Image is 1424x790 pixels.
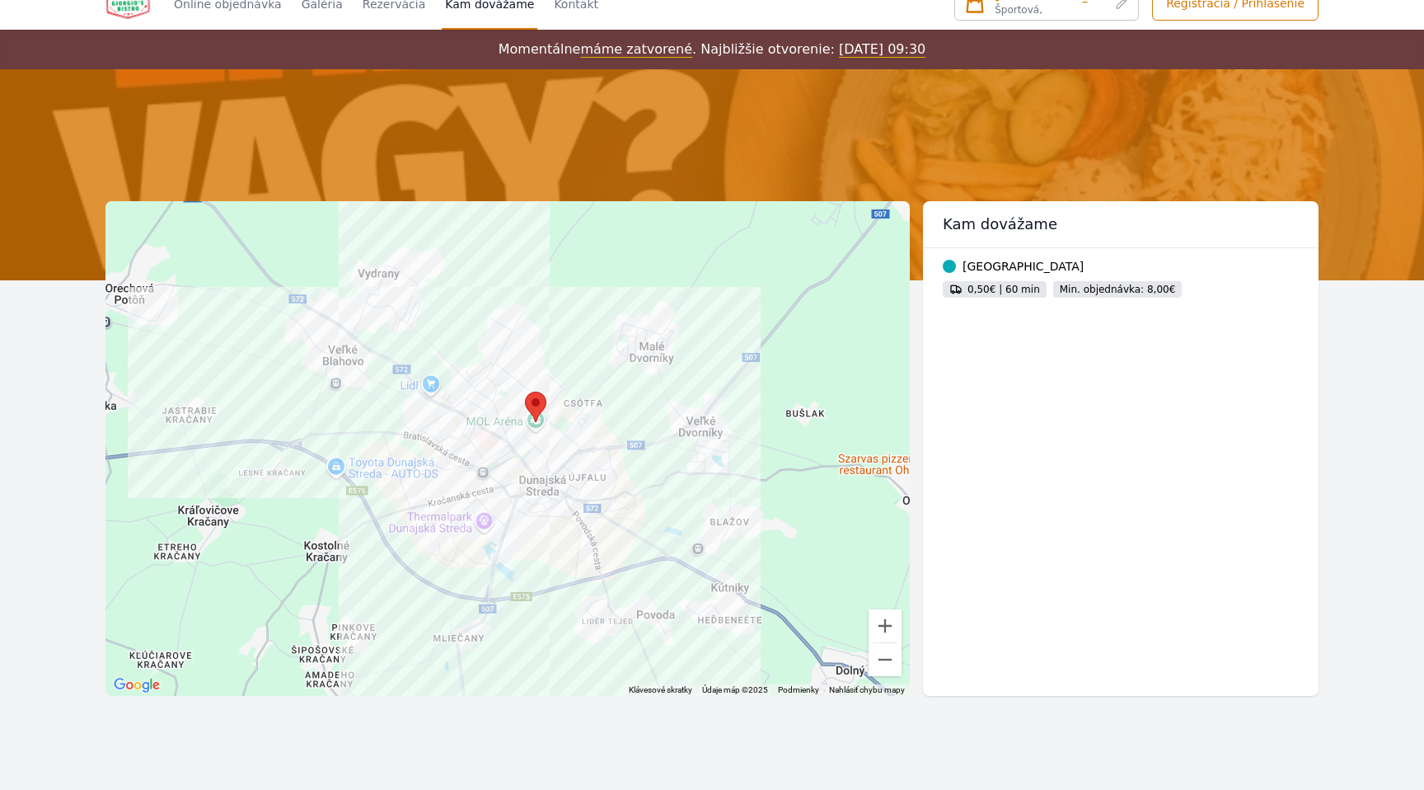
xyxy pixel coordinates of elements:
[869,609,902,642] button: Priblížiť
[525,392,546,422] div: Branch Location
[1053,281,1183,298] div: Min. objednávka: 8,00€
[580,41,692,57] span: máme zatvorené
[702,685,768,694] span: Údaje máp ©2025
[629,684,692,696] button: Klávesové skratky
[943,214,1057,234] h1: Kam dovážame
[110,675,164,696] a: Otvoriť túto oblasť v Mapách Google (otvorí nové okno)
[943,258,1299,275] div: [GEOGRAPHIC_DATA]
[839,41,925,57] span: [DATE] 09:30
[778,685,819,694] a: Podmienky
[943,281,1047,298] div: 0,50€ | 60 min
[110,675,164,696] img: Google
[700,41,835,57] span: Najbližšie otvorenie:
[829,685,905,694] a: Nahlásiť chybu mapy
[499,41,696,57] span: Momentálne .
[869,643,902,676] button: Vzdialiť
